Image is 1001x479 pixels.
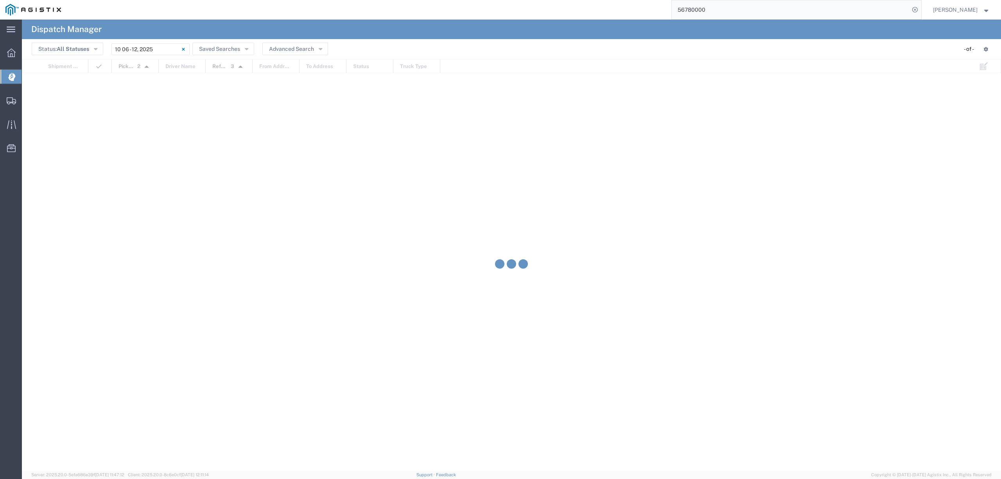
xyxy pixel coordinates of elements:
span: All Statuses [57,46,89,52]
img: logo [5,4,61,16]
button: Status:All Statuses [32,43,103,55]
button: Advanced Search [262,43,328,55]
span: Copyright © [DATE]-[DATE] Agistix Inc., All Rights Reserved [871,472,992,478]
span: Lorretta Ayala [933,5,978,14]
span: Client: 2025.20.0-8c6e0cf [128,472,209,477]
input: Search for shipment number, reference number [672,0,910,19]
a: Support [416,472,436,477]
span: [DATE] 11:47:12 [95,472,124,477]
span: Server: 2025.20.0-5efa686e39f [31,472,124,477]
span: [DATE] 12:11:14 [181,472,209,477]
button: [PERSON_NAME] [933,5,990,14]
a: Feedback [436,472,456,477]
button: Saved Searches [192,43,254,55]
h4: Dispatch Manager [31,20,102,39]
div: - of - [964,45,978,53]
